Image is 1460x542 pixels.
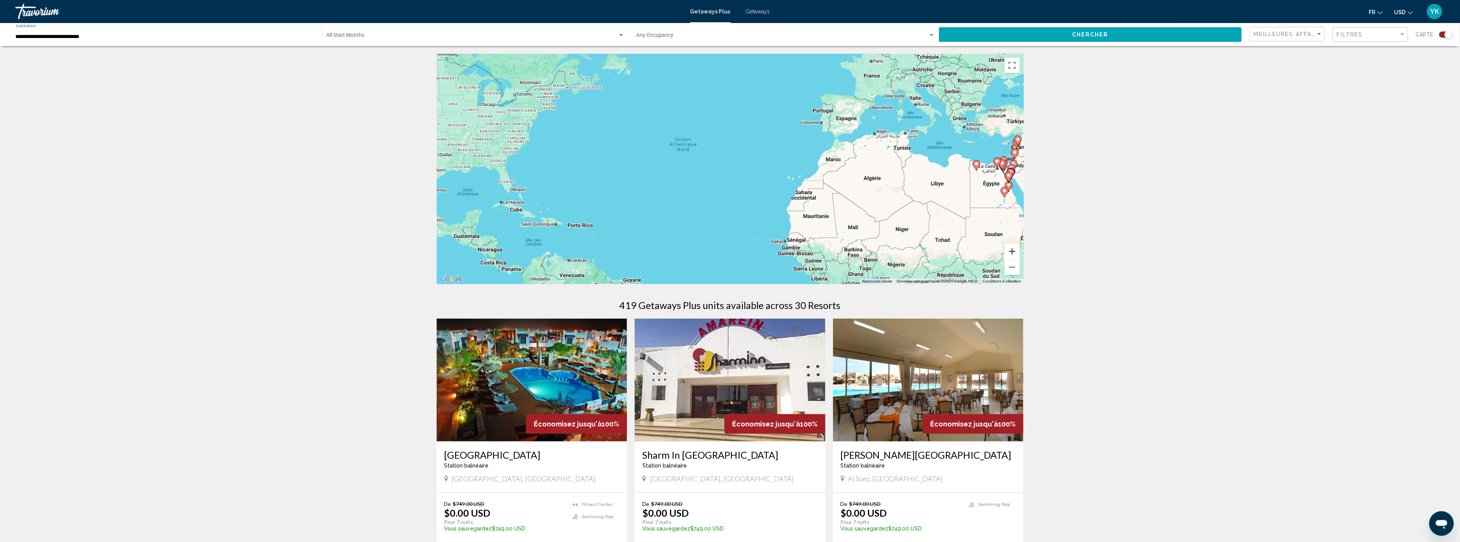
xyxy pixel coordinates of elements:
[1005,259,1020,275] button: Zoom arrière
[732,420,800,428] span: Économisez jusqu'à
[833,319,1024,441] img: 5533I01L.jpg
[724,414,825,434] div: 100%
[1072,32,1109,38] span: Chercher
[526,414,627,434] div: 100%
[841,507,887,519] p: $0.00 USD
[841,525,962,532] p: $749.00 USD
[1254,31,1323,38] mat-select: Sort by
[850,501,881,507] span: $749.00 USD
[444,449,620,461] a: [GEOGRAPHIC_DATA]
[642,507,689,519] p: $0.00 USD
[1429,511,1454,536] iframe: Bouton de lancement de la fenêtre de messagerie
[444,463,489,469] span: Station balnéaire
[841,519,962,525] p: Pour 7 nuits
[746,8,770,15] a: Getaways
[1337,31,1363,38] span: Filtres
[1369,9,1376,15] span: fr
[1394,9,1406,15] span: USD
[690,8,731,15] a: Getaways Plus
[642,501,649,507] span: De
[444,519,565,525] p: Pour 7 nuits
[439,274,464,284] a: Ouvrir cette zone dans Google Maps (s'ouvre dans une nouvelle fenêtre)
[1333,27,1408,43] button: Filter
[930,420,998,428] span: Économisez jusqu'à
[582,502,613,507] span: Fitness Center
[1254,31,1326,37] span: Meilleures affaires
[642,519,810,525] p: Pour 7 nuits
[582,514,614,519] span: Swimming Pool
[452,474,596,483] span: [GEOGRAPHIC_DATA], [GEOGRAPHIC_DATA]
[939,27,1242,41] button: Chercher
[453,501,485,507] span: $749.00 USD
[1005,58,1020,73] button: Basculer en plein écran
[978,502,1010,507] span: Swimming Pool
[1005,244,1020,259] button: Zoom avant
[15,4,683,19] a: Travorium
[983,279,1021,283] a: Conditions d'utilisation
[1416,29,1434,40] span: Carte
[922,414,1023,434] div: 100%
[642,449,818,461] a: Sharm In [GEOGRAPHIC_DATA]
[534,420,602,428] span: Économisez jusqu'à
[841,501,848,507] span: De
[1394,7,1413,18] button: Change currency
[642,525,690,532] span: Vous sauvegardez
[437,319,627,441] img: 7792O01X.jpg
[862,279,892,284] button: Raccourcis-clavier
[1430,8,1439,15] span: YK
[651,501,683,507] span: $749.00 USD
[841,449,1016,461] a: [PERSON_NAME][GEOGRAPHIC_DATA]
[635,319,825,441] img: A425E01X.jpg
[444,507,491,519] p: $0.00 USD
[620,299,841,311] h1: 419 Getaways Plus units available across 30 Resorts
[848,474,943,483] span: Al Suez, [GEOGRAPHIC_DATA]
[1369,7,1383,18] button: Change language
[841,463,885,469] span: Station balnéaire
[642,463,687,469] span: Station balnéaire
[444,501,451,507] span: De
[444,525,492,532] span: Vous sauvegardez
[1425,3,1445,20] button: User Menu
[444,525,565,532] p: $749.00 USD
[642,525,810,532] p: $749.00 USD
[439,274,464,284] img: Google
[897,279,978,283] span: Données cartographiques ©2025 Google, INEGI
[841,525,889,532] span: Vous sauvegardez
[650,474,794,483] span: [GEOGRAPHIC_DATA], [GEOGRAPHIC_DATA]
